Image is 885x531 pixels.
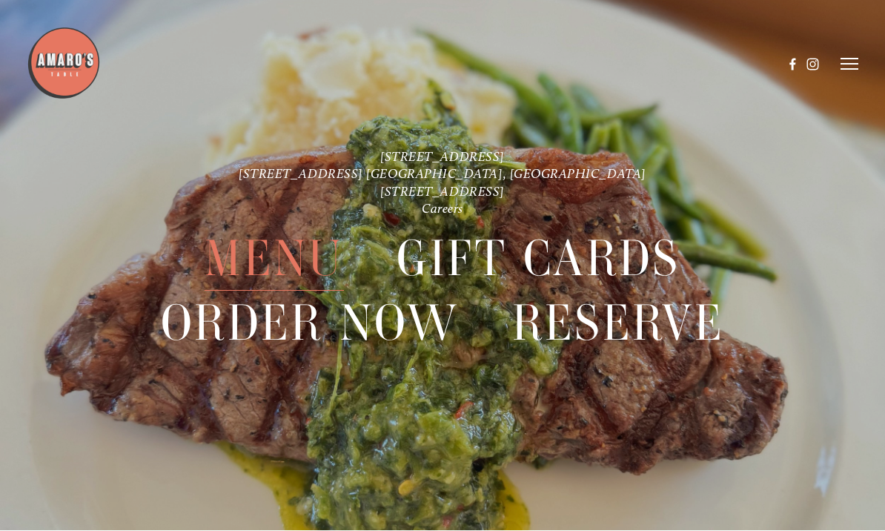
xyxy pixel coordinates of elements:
[27,27,101,101] img: Amaro's Table
[161,291,459,356] span: Order Now
[380,149,505,165] a: [STREET_ADDRESS]
[512,291,725,355] a: Reserve
[205,227,343,291] a: Menu
[422,201,463,217] a: Careers
[161,291,459,355] a: Order Now
[512,291,725,356] span: Reserve
[239,166,646,182] a: [STREET_ADDRESS] [GEOGRAPHIC_DATA], [GEOGRAPHIC_DATA]
[380,184,505,199] a: [STREET_ADDRESS]
[397,227,680,291] a: Gift Cards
